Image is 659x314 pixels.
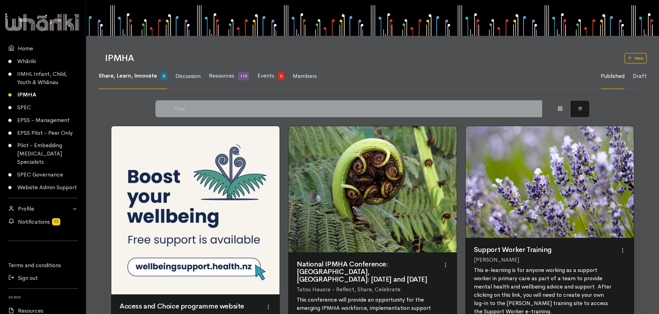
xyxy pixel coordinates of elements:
[278,72,284,80] span: 0
[99,63,167,89] a: Share, Learn, Innovate 8
[105,53,616,63] h1: IPMHA
[175,64,201,89] a: Discussion
[209,72,234,79] span: Resources
[293,64,317,89] a: Members
[175,72,201,80] span: Discussion
[161,72,167,80] span: 8
[171,100,543,117] input: Filter
[8,293,78,301] h6: Admin
[99,72,157,79] span: Share, Learn, Innovate
[257,63,284,89] a: Events 0
[633,64,647,89] a: Draft
[238,72,249,80] span: 119
[209,63,249,89] a: Resources 119
[625,53,647,63] a: New
[257,72,274,79] span: Events
[293,72,317,80] span: Members
[601,64,625,89] a: Published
